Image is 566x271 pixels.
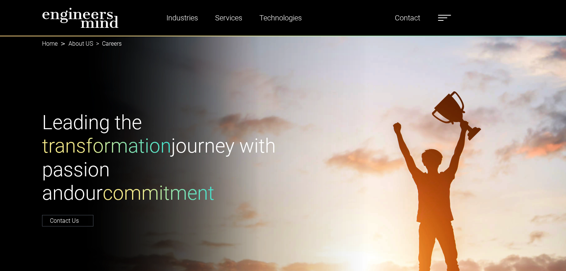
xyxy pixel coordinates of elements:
[42,7,119,28] img: logo
[103,182,214,205] span: commitment
[42,215,93,226] a: Contact Us
[256,9,305,26] a: Technologies
[68,40,93,47] a: About US
[42,36,524,52] nav: breadcrumb
[392,9,423,26] a: Contact
[42,134,171,157] span: transformation
[93,39,122,48] li: Careers
[42,40,58,47] a: Home
[42,111,279,205] h1: Leading the journey with passion and our
[212,9,245,26] a: Services
[163,9,201,26] a: Industries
